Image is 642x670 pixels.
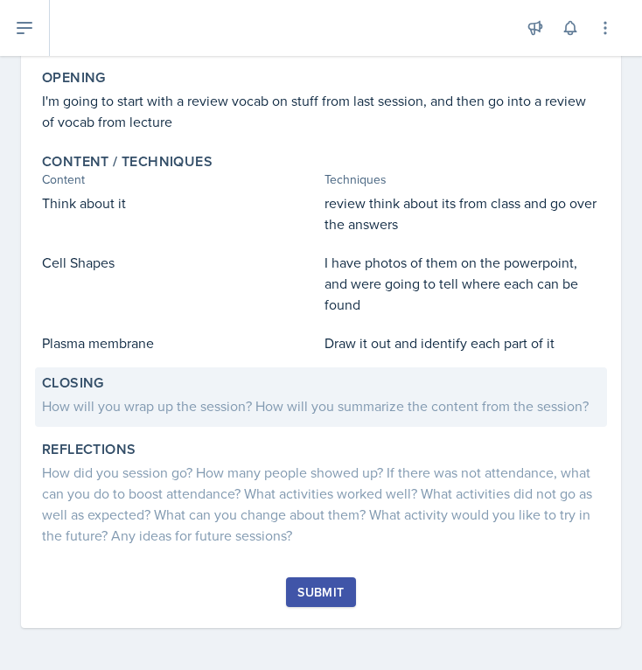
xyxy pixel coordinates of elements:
[324,192,600,234] p: review think about its from class and go over the answers
[42,192,318,213] p: Think about it
[286,577,355,607] button: Submit
[42,171,318,189] div: Content
[42,252,318,273] p: Cell Shapes
[324,171,600,189] div: Techniques
[297,585,344,599] div: Submit
[42,90,600,132] p: I'm going to start with a review vocab on stuff from last session, and then go into a review of v...
[42,332,318,353] p: Plasma membrane
[42,69,106,87] label: Opening
[42,441,136,458] label: Reflections
[324,332,600,353] p: Draw it out and identify each part of it
[42,395,600,416] div: How will you wrap up the session? How will you summarize the content from the session?
[42,462,600,546] div: How did you session go? How many people showed up? If there was not attendance, what can you do t...
[324,252,600,315] p: I have photos of them on the powerpoint, and were going to tell where each can be found
[42,374,104,392] label: Closing
[42,153,213,171] label: Content / Techniques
